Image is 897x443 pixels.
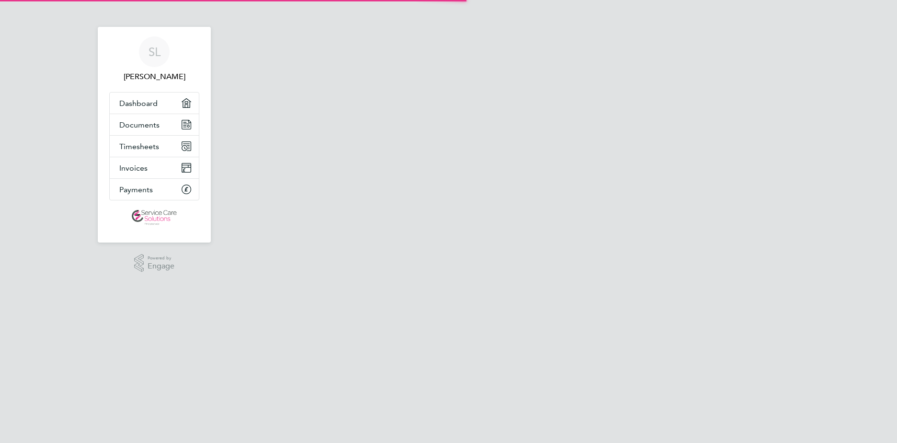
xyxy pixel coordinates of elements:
[110,114,199,135] a: Documents
[148,262,174,270] span: Engage
[110,157,199,178] a: Invoices
[119,142,159,151] span: Timesheets
[110,136,199,157] a: Timesheets
[109,71,199,82] span: Samantha Langridge
[119,99,158,108] span: Dashboard
[110,93,199,114] a: Dashboard
[149,46,161,58] span: SL
[119,163,148,173] span: Invoices
[134,254,175,272] a: Powered byEngage
[109,36,199,82] a: SL[PERSON_NAME]
[110,179,199,200] a: Payments
[132,210,177,225] img: servicecare-logo-retina.png
[98,27,211,243] nav: Main navigation
[119,185,153,194] span: Payments
[109,210,199,225] a: Go to home page
[148,254,174,262] span: Powered by
[119,120,160,129] span: Documents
